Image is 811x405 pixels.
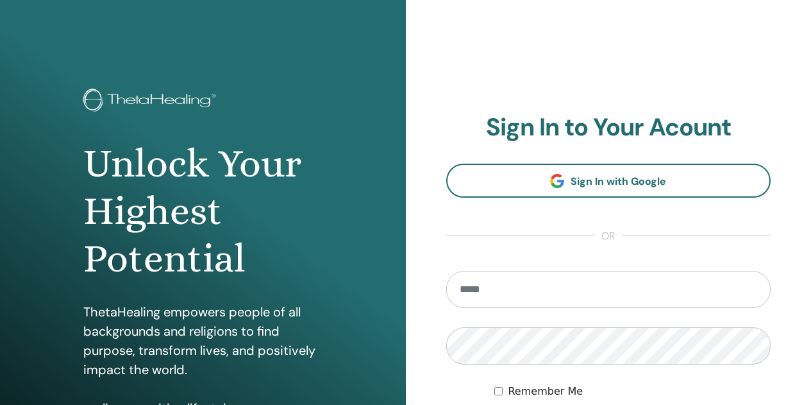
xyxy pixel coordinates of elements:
[595,228,622,244] span: or
[571,175,666,188] span: Sign In with Google
[494,384,771,399] div: Keep me authenticated indefinitely or until I manually logout
[83,140,322,283] h1: Unlock Your Highest Potential
[83,302,322,379] p: ThetaHealing empowers people of all backgrounds and religions to find purpose, transform lives, a...
[446,113,771,142] h2: Sign In to Your Acount
[446,164,771,198] a: Sign In with Google
[508,384,583,399] label: Remember Me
